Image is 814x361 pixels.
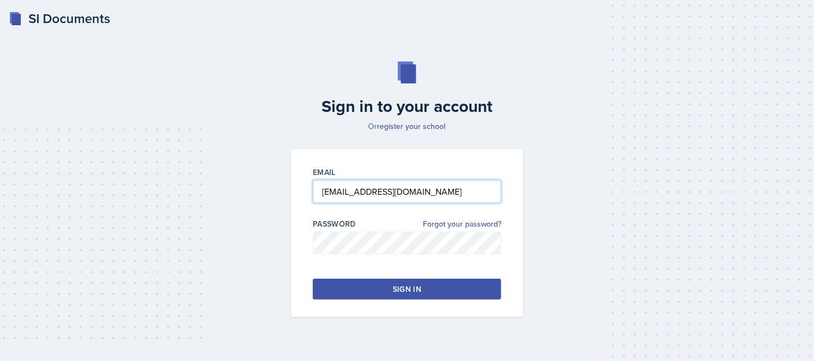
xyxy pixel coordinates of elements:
[284,97,530,116] h2: Sign in to your account
[313,167,336,178] label: Email
[393,284,421,295] div: Sign in
[313,279,501,300] button: Sign in
[377,121,446,132] a: register your school
[284,121,530,132] p: Or
[313,180,501,203] input: Email
[9,9,110,29] a: SI Documents
[313,218,356,229] label: Password
[423,218,501,230] a: Forgot your password?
